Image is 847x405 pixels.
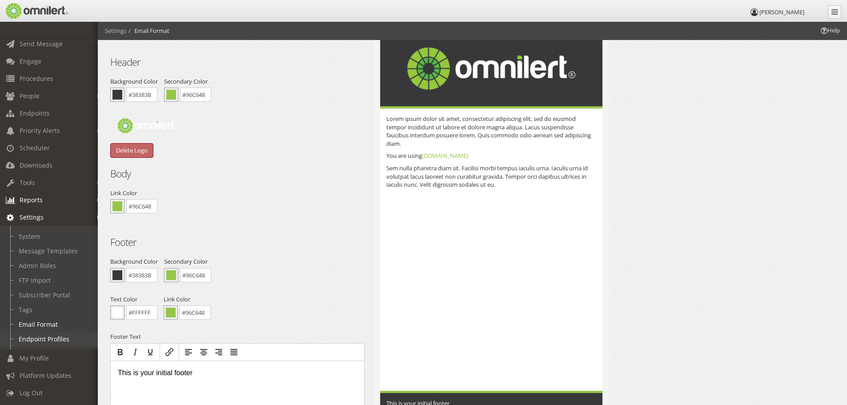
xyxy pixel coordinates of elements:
[20,196,43,204] span: Reports
[20,126,60,135] span: Priority Alerts
[211,345,226,360] button: Align right
[110,235,365,249] h2: Footer
[110,167,365,180] h2: Body
[386,115,596,148] p: Lorem ipsum dolor sit amet, consectetur adipiscing elit, sed do eiusmod tempor incididunt ut labo...
[828,5,841,19] a: Collapse Menu
[422,152,468,160] a: [DOMAIN_NAME]
[386,152,596,160] p: You are using
[164,295,211,304] label: Link Color
[4,3,68,19] img: Omnilert
[105,27,126,35] li: Settings
[110,115,185,137] img: email_format_logo
[20,40,63,48] span: Send Message
[20,371,72,380] span: Platform Updates
[110,55,365,68] h2: Header
[20,57,41,65] span: Engage
[110,143,153,158] button: Delete Logo
[20,213,44,221] span: Settings
[143,345,158,360] button: Underline
[164,257,211,266] label: Secondary Color
[110,189,157,197] label: Link Color
[162,345,177,360] button: Insert/edit link
[20,178,35,187] span: Tools
[819,26,840,35] span: Help
[759,8,804,16] span: [PERSON_NAME]
[226,345,241,360] button: Justify
[386,37,596,100] img: email_format_logo
[20,144,50,152] span: Scheduler
[20,161,52,169] span: Downloads
[386,164,596,189] p: Sem nulla pharetra diam sit. Facilisi morbi tempus iaculis urna. Iaculis urna id volutpat lacus l...
[112,345,128,360] button: Bold
[181,345,196,360] button: Align left
[20,354,49,362] span: My Profile
[126,27,169,35] li: Email Format
[20,92,40,100] span: People
[110,295,157,304] label: Text Color
[110,257,158,266] label: Background Color
[164,77,211,86] label: Secondary Color
[110,77,158,86] label: Background Color
[20,74,53,83] span: Procedures
[128,345,143,360] button: Italic
[20,6,38,14] span: Help
[196,345,211,360] button: Align center
[110,333,141,341] label: Footer Text
[20,109,50,117] span: Endpoints
[20,389,43,397] span: Log Out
